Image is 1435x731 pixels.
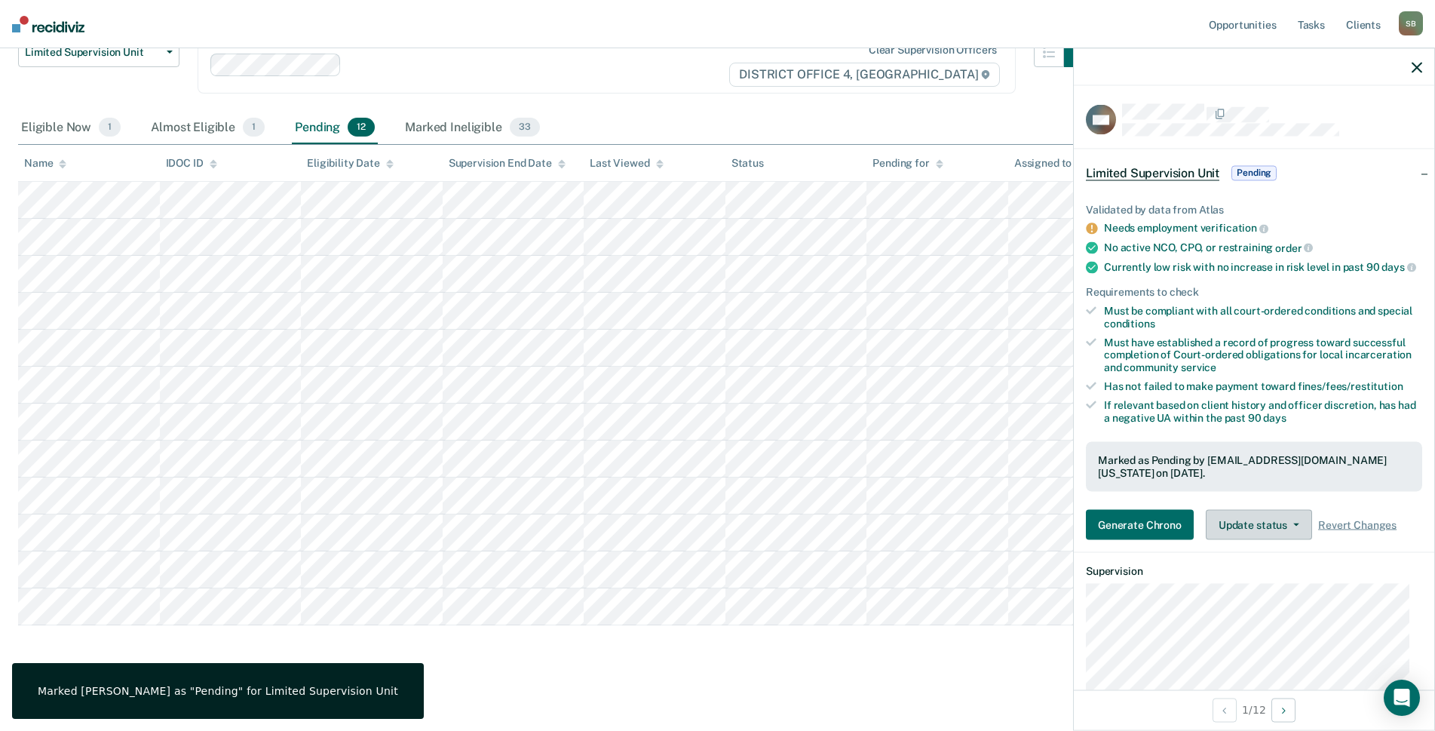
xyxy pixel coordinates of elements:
[99,118,121,137] span: 1
[1086,286,1422,299] div: Requirements to check
[1086,510,1194,540] button: Generate Chrono
[402,112,542,145] div: Marked Ineligible
[1318,518,1397,531] span: Revert Changes
[1104,241,1422,255] div: No active NCO, CPO, or restraining
[1298,380,1403,392] span: fines/fees/restitution
[872,157,943,170] div: Pending for
[1074,149,1434,197] div: Limited Supervision UnitPending
[1086,565,1422,578] dt: Supervision
[1206,510,1312,540] button: Update status
[1086,510,1200,540] a: Generate Chrono
[348,118,375,137] span: 12
[1104,260,1422,274] div: Currently low risk with no increase in risk level in past 90
[1104,336,1422,373] div: Must have established a record of progress toward successful completion of Court-ordered obligati...
[1231,165,1277,180] span: Pending
[1086,165,1219,180] span: Limited Supervision Unit
[869,44,997,57] div: Clear supervision officers
[1213,698,1237,722] button: Previous Opportunity
[24,157,66,170] div: Name
[1098,454,1410,480] div: Marked as Pending by [EMAIL_ADDRESS][DOMAIN_NAME][US_STATE] on [DATE].
[12,16,84,32] img: Recidiviz
[1086,203,1422,216] div: Validated by data from Atlas
[148,112,268,145] div: Almost Eligible
[590,157,663,170] div: Last Viewed
[292,112,378,145] div: Pending
[1263,411,1286,423] span: days
[1104,398,1422,424] div: If relevant based on client history and officer discretion, has had a negative UA within the past 90
[1384,680,1420,716] div: Open Intercom Messenger
[1275,241,1313,253] span: order
[18,112,124,145] div: Eligible Now
[166,157,217,170] div: IDOC ID
[1104,305,1422,330] div: Must be compliant with all court-ordered conditions and special conditions
[1074,690,1434,729] div: 1 / 12
[1181,361,1216,373] span: service
[1399,11,1423,35] div: S B
[1014,157,1085,170] div: Assigned to
[1271,698,1295,722] button: Next Opportunity
[38,684,398,698] div: Marked [PERSON_NAME] as "Pending" for Limited Supervision Unit
[731,157,764,170] div: Status
[510,118,540,137] span: 33
[1104,380,1422,393] div: Has not failed to make payment toward
[1104,222,1422,235] div: Needs employment verification
[1381,261,1415,273] span: days
[449,157,566,170] div: Supervision End Date
[25,46,161,59] span: Limited Supervision Unit
[729,63,1000,87] span: DISTRICT OFFICE 4, [GEOGRAPHIC_DATA]
[307,157,394,170] div: Eligibility Date
[243,118,265,137] span: 1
